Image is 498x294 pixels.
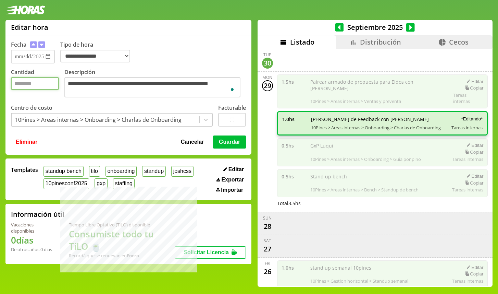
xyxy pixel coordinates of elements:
[11,23,48,32] h1: Editar hora
[213,136,246,149] button: Guardar
[262,74,272,80] div: Mon
[262,266,273,277] div: 26
[262,80,273,91] div: 29
[221,187,243,193] span: Importar
[15,116,182,124] div: 10Pines > Areas internas > Onboarding > Charlas de Onboarding
[11,246,52,252] div: De otros años: 0 días
[69,228,175,252] h1: Consumiste todo tu TiLO 🍵
[95,178,107,189] button: gxp
[221,166,246,173] button: Editar
[221,177,244,183] span: Exportar
[263,52,271,58] div: Tue
[11,166,38,174] span: Templates
[262,244,273,255] div: 27
[290,37,314,47] span: Listado
[228,166,244,173] span: Editar
[262,58,273,69] div: 30
[11,210,65,219] h2: Información útil
[214,176,246,183] button: Exportar
[11,104,52,111] label: Centro de costo
[127,252,139,259] b: Enero
[60,41,136,63] label: Tipo de hora
[14,136,39,149] button: Eliminar
[69,252,175,259] div: Recordá que se renuevan en
[89,166,100,177] button: tilo
[218,104,246,111] label: Facturable
[11,77,59,90] input: Cantidad
[142,166,166,177] button: standup
[60,50,130,62] select: Tipo de hora
[64,77,240,97] textarea: To enrich screen reader interactions, please activate Accessibility in Grammarly extension settings
[43,166,84,177] button: standup bench
[263,215,272,221] div: Sun
[11,234,52,246] h1: 0 días
[449,37,469,47] span: Cecos
[69,222,175,228] div: Tiempo Libre Optativo (TiLO) disponible
[258,49,493,286] div: scrollable content
[344,23,406,32] span: Septiembre 2025
[43,178,89,189] button: 10pinesconf2025
[184,249,229,255] span: Solicitar Licencia
[105,166,137,177] button: onboarding
[11,41,26,48] label: Fecha
[360,37,401,47] span: Distribución
[11,68,64,99] label: Cantidad
[262,221,273,232] div: 28
[5,5,45,14] img: logotipo
[175,246,246,259] button: Solicitar Licencia
[171,166,194,177] button: joshcss
[64,68,246,99] label: Descripción
[179,136,206,149] button: Cancelar
[264,238,271,244] div: Sat
[277,200,488,207] div: Total 3.5 hs
[11,222,52,234] div: Vacaciones disponibles
[265,260,270,266] div: Fri
[113,178,135,189] button: staffing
